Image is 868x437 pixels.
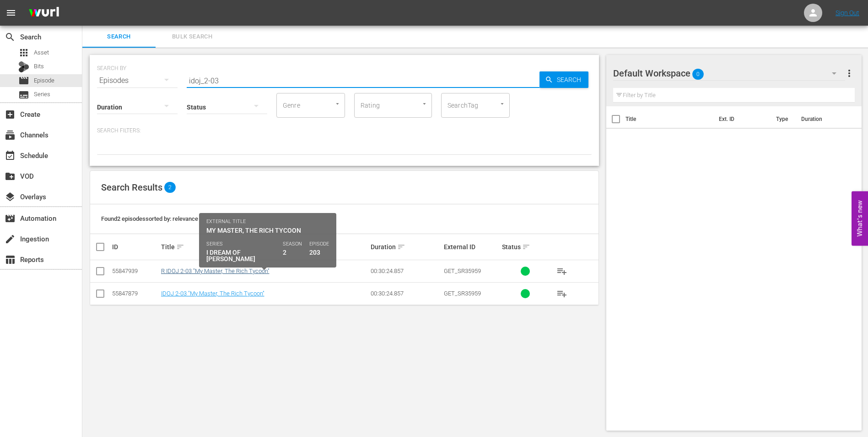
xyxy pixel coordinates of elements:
[88,32,150,42] span: Search
[5,234,16,245] span: Ingestion
[97,127,592,135] p: Search Filters:
[161,268,270,274] a: R IDOJ 2-03 "My Master, The Rich Tycoon"
[420,99,429,108] button: Open
[34,62,44,71] span: Bits
[18,75,29,86] span: Episode
[112,243,158,251] div: ID
[97,68,178,93] div: Episodes
[112,290,158,297] div: 55847879
[5,150,16,161] span: Schedule
[5,32,16,43] span: Search
[34,76,54,85] span: Episode
[164,182,176,193] span: 2
[692,65,704,84] span: 0
[161,290,264,297] a: IDOJ 2-03 "My Master, The Rich Tycoon"
[5,254,16,265] span: Reports
[551,283,573,305] button: playlist_add
[539,71,588,88] button: Search
[613,60,846,86] div: Default Workspace
[5,7,16,18] span: menu
[444,290,481,297] span: GET_SR35959
[502,241,548,252] div: Status
[397,243,405,251] span: sort
[836,9,859,16] a: Sign Out
[176,243,184,251] span: sort
[522,243,530,251] span: sort
[371,290,441,297] div: 00:30:24.857
[112,268,158,274] div: 55847939
[553,71,588,88] span: Search
[371,241,441,252] div: Duration
[844,68,855,79] span: more_vert
[161,32,223,42] span: Bulk Search
[101,182,162,193] span: Search Results
[713,106,771,132] th: Ext. ID
[796,106,851,132] th: Duration
[333,99,342,108] button: Open
[444,243,500,251] div: External ID
[625,106,713,132] th: Title
[5,213,16,224] span: Automation
[34,90,50,99] span: Series
[161,241,368,252] div: Title
[5,171,16,182] span: VOD
[852,191,868,246] button: Open Feedback Widget
[22,2,66,24] img: ans4CAIJ8jUAAAAAAAAAAAAAAAAAAAAAAAAgQb4GAAAAAAAAAAAAAAAAAAAAAAAAJMjXAAAAAAAAAAAAAAAAAAAAAAAAgAT5G...
[101,215,198,222] span: Found 2 episodes sorted by: relevance
[5,109,16,120] span: Create
[771,106,796,132] th: Type
[18,61,29,72] div: Bits
[5,191,16,202] span: Overlays
[34,48,49,57] span: Asset
[551,260,573,282] button: playlist_add
[444,268,481,274] span: GET_SR35959
[556,266,567,277] span: playlist_add
[498,99,507,108] button: Open
[844,62,855,84] button: more_vert
[5,130,16,141] span: Channels
[18,47,29,58] span: Asset
[18,89,29,100] span: Series
[556,288,567,299] span: playlist_add
[371,268,441,274] div: 00:30:24.857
